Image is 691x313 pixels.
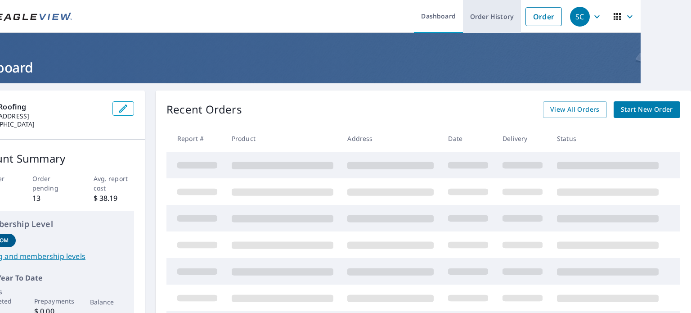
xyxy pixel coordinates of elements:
[614,101,680,118] a: Start New Order
[94,174,135,193] p: Avg. report cost
[621,104,673,115] span: Start New Order
[550,104,600,115] span: View All Orders
[32,193,73,204] p: 13
[340,125,441,152] th: Address
[166,125,224,152] th: Report #
[550,125,666,152] th: Status
[90,297,127,307] p: Balance
[224,125,341,152] th: Product
[543,101,607,118] a: View All Orders
[570,7,590,27] div: SC
[495,125,550,152] th: Delivery
[166,101,242,118] p: Recent Orders
[32,174,73,193] p: Order pending
[34,296,72,306] p: Prepayments
[94,193,135,204] p: $ 38.19
[441,125,495,152] th: Date
[525,7,562,26] a: Order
